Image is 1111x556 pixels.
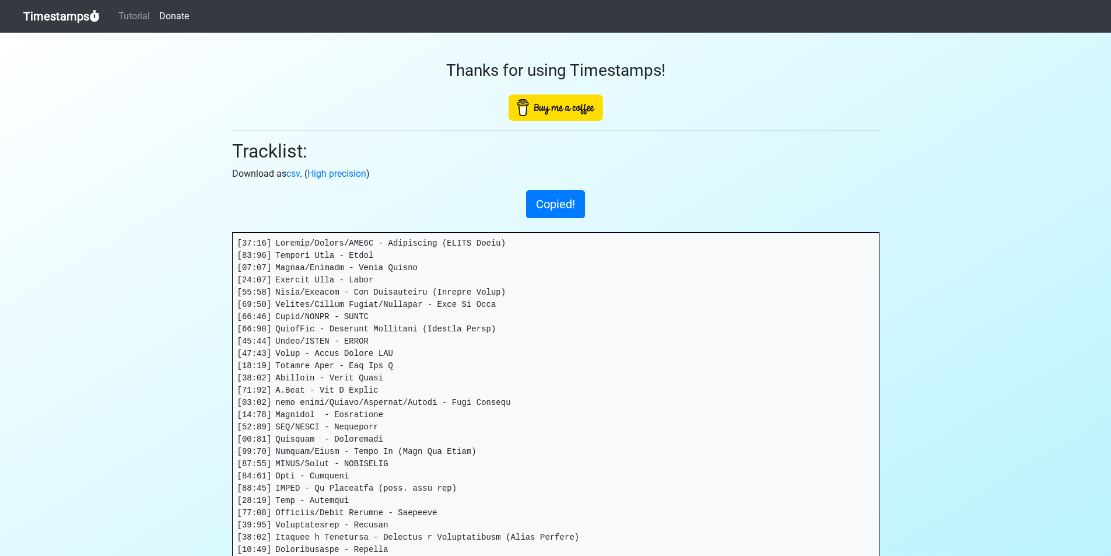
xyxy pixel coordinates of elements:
a: High precision [307,168,366,179]
a: Donate [155,5,194,28]
h3: Thanks for using Timestamps! [232,61,879,81]
p: Download as . ( ) [232,167,879,181]
a: Timestamps [23,5,100,28]
img: Buy Me A Coffee [509,95,603,121]
a: csv [286,168,300,179]
h2: Tracklist: [232,140,879,162]
button: Copied! [526,190,585,218]
a: Tutorial [114,5,155,28]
